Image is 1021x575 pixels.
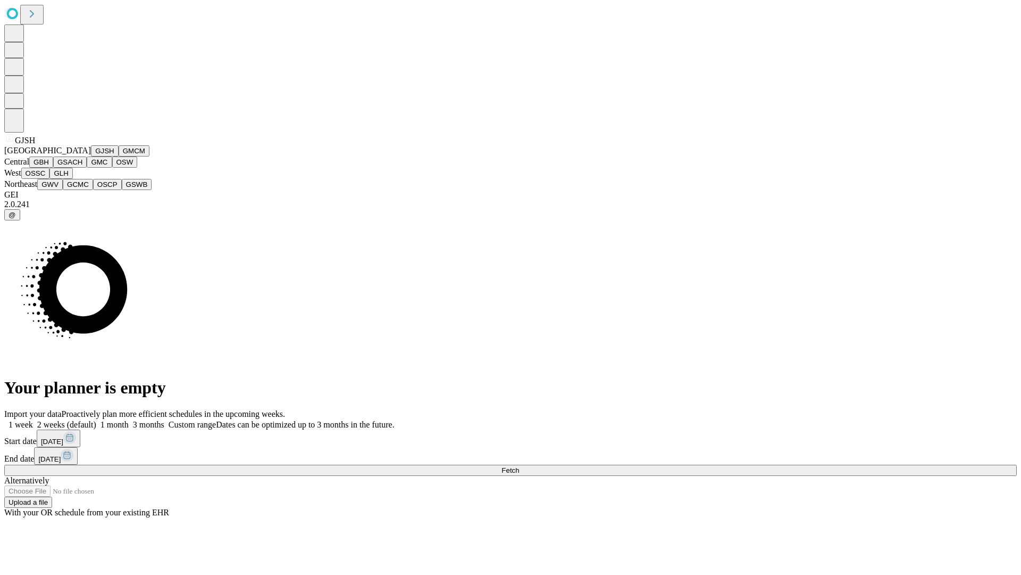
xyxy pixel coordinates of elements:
[501,466,519,474] span: Fetch
[4,476,49,485] span: Alternatively
[9,211,16,219] span: @
[4,465,1017,476] button: Fetch
[4,430,1017,447] div: Start date
[93,179,122,190] button: OSCP
[4,447,1017,465] div: End date
[91,145,119,157] button: GJSH
[4,190,1017,200] div: GEI
[4,200,1017,209] div: 2.0.241
[87,157,112,168] button: GMC
[169,420,216,429] span: Custom range
[216,420,394,429] span: Dates can be optimized up to 3 months in the future.
[4,146,91,155] span: [GEOGRAPHIC_DATA]
[15,136,35,145] span: GJSH
[133,420,164,429] span: 3 months
[4,168,21,177] span: West
[53,157,87,168] button: GSACH
[38,455,61,463] span: [DATE]
[112,157,138,168] button: OSW
[4,497,52,508] button: Upload a file
[21,168,50,179] button: OSSC
[49,168,72,179] button: GLH
[41,438,63,446] span: [DATE]
[62,409,285,418] span: Proactively plan more efficient schedules in the upcoming weeks.
[119,145,149,157] button: GMCM
[4,179,37,188] span: Northeast
[37,420,96,429] span: 2 weeks (default)
[37,430,80,447] button: [DATE]
[122,179,152,190] button: GSWB
[34,447,78,465] button: [DATE]
[37,179,63,190] button: GWV
[4,209,20,220] button: @
[63,179,93,190] button: GCMC
[4,508,169,517] span: With your OR schedule from your existing EHR
[4,157,29,166] span: Central
[9,420,33,429] span: 1 week
[101,420,129,429] span: 1 month
[4,409,62,418] span: Import your data
[4,378,1017,398] h1: Your planner is empty
[29,157,53,168] button: GBH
